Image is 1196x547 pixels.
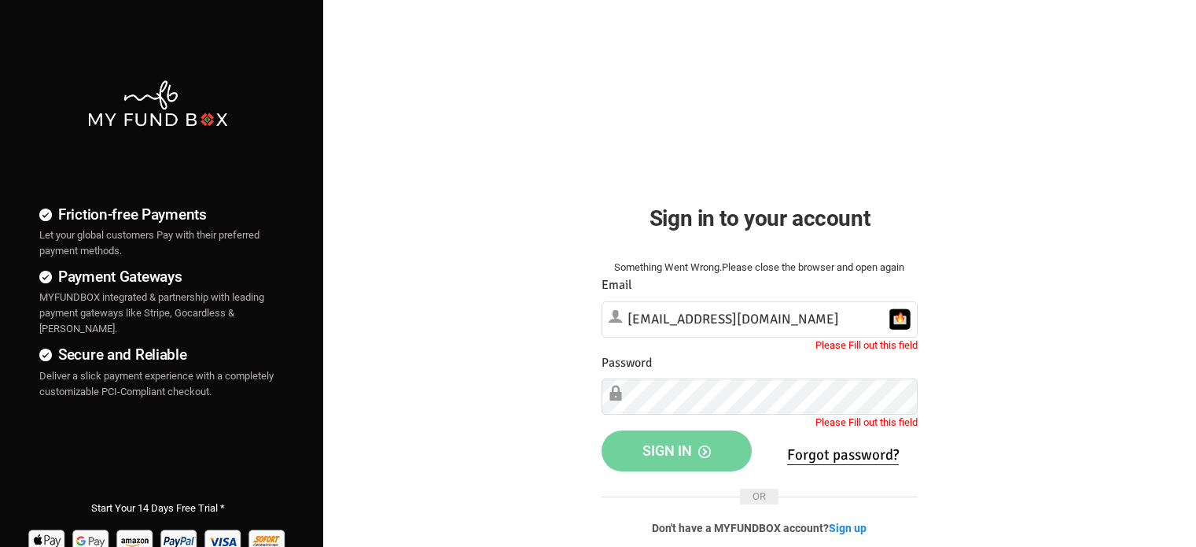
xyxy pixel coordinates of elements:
[602,260,918,275] div: Something Went Wrong.Please close the browser and open again
[740,489,778,504] span: OR
[39,370,274,397] span: Deliver a slick payment experience with a completely customizable PCI-Compliant checkout.
[815,338,918,353] label: Please Fill out this field
[787,445,899,465] a: Forgot password?
[602,431,752,471] button: Sign in
[602,201,918,235] h2: Sign in to your account
[829,522,867,534] a: Sign up
[815,415,918,431] label: Please Fill out this field
[602,520,918,536] p: Don't have a MYFUNDBOX account?
[39,291,264,334] span: MYFUNDBOX integrated & partnership with leading payment gateways like Stripe, Gocardless & [PERSO...
[642,442,711,459] span: Sign in
[39,343,276,366] h4: Secure and Reliable
[602,275,632,295] label: Email
[39,265,276,288] h4: Payment Gateways
[86,79,229,128] img: mfbwhite.png
[602,353,652,373] label: Password
[39,203,276,226] h4: Friction-free Payments
[39,229,259,257] span: Let your global customers Pay with their preferred payment methods.
[602,301,918,338] input: Email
